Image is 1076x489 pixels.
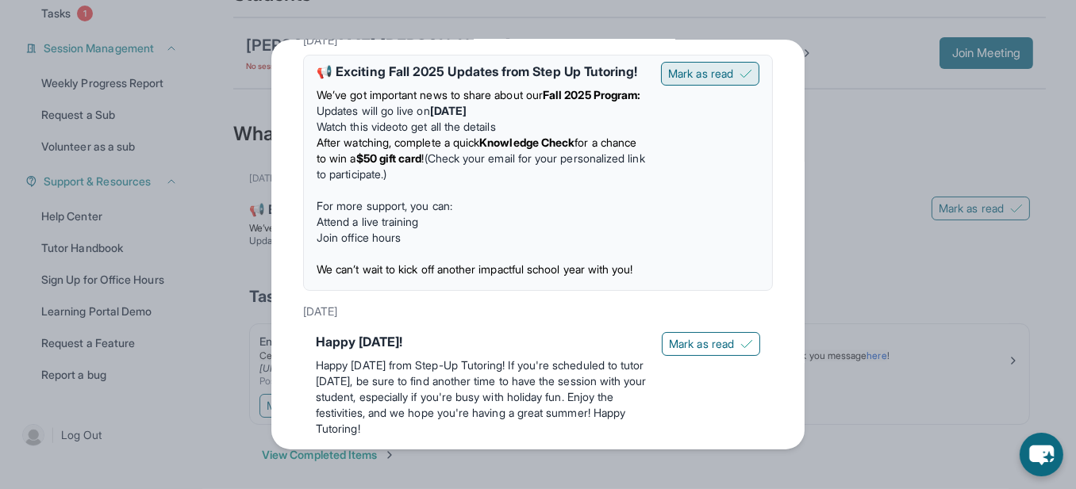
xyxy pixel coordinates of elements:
[356,151,422,165] strong: $50 gift card
[1020,433,1063,476] button: chat-button
[479,136,575,149] strong: Knowledge Check
[662,332,760,356] button: Mark as read
[669,336,734,352] span: Mark as read
[543,88,640,101] strong: Fall 2025 Program:
[317,215,419,228] a: Attend a live training
[661,62,759,86] button: Mark as read
[317,88,543,101] span: We’ve got important news to share about our
[317,231,401,244] a: Join office hours
[303,26,773,55] div: [DATE]
[668,66,733,82] span: Mark as read
[303,297,773,326] div: [DATE]
[317,262,633,276] span: We can’t wait to kick off another impactful school year with you!
[740,338,753,350] img: Mark as read
[421,151,424,165] span: !
[317,120,398,133] a: Watch this video
[317,136,479,149] span: After watching, complete a quick
[317,198,648,214] p: For more support, you can:
[316,332,649,351] div: Happy [DATE]!
[317,103,648,119] li: Updates will go live on
[316,357,649,437] p: Happy [DATE] from Step-Up Tutoring! If you're scheduled to tutor [DATE], be sure to find another ...
[430,104,467,117] strong: [DATE]
[740,67,752,80] img: Mark as read
[317,135,648,182] li: (Check your email for your personalized link to participate.)
[317,62,648,81] div: 📢 Exciting Fall 2025 Updates from Step Up Tutoring!
[317,119,648,135] li: to get all the details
